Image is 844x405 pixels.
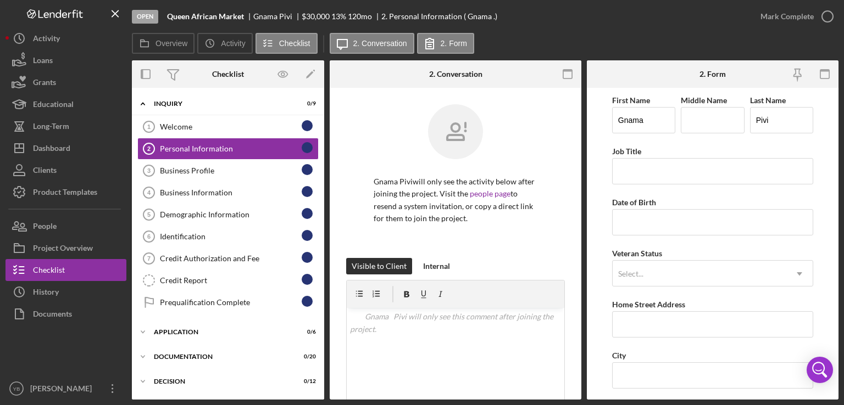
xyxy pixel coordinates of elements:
div: Open Intercom Messenger [807,357,833,383]
a: people page [470,189,510,198]
tspan: 7 [147,255,151,262]
tspan: 6 [147,233,151,240]
div: Gnama Pivi [253,12,302,21]
div: [PERSON_NAME] [27,378,99,402]
div: Business Information [160,188,302,197]
button: Educational [5,93,126,115]
div: 0 / 12 [296,378,316,385]
div: Demographic Information [160,210,302,219]
span: $30,000 [302,12,330,21]
p: Gnama Pivi will only see the activity below after joining the project. Visit the to resend a syst... [374,176,537,225]
div: Loans [33,49,53,74]
label: Last Name [750,95,786,105]
button: YB[PERSON_NAME] [5,378,126,400]
a: Credit Report [137,269,319,291]
button: Checklist [5,259,126,281]
div: Visible to Client [352,258,407,274]
b: Queen African Market [167,12,244,21]
div: Decision [154,378,288,385]
a: 1Welcome [137,116,319,138]
div: Internal [423,258,450,274]
div: Identification [160,232,302,241]
label: Overview [156,39,187,48]
div: 0 / 9 [296,100,316,107]
a: 5Demographic Information [137,204,319,226]
a: 6Identification [137,226,319,248]
button: Dashboard [5,137,126,159]
label: Date of Birth [612,198,656,207]
label: 2. Form [441,39,467,48]
div: Dashboard [33,137,70,162]
div: Checklist [33,259,65,284]
div: Personal Information [160,144,302,153]
div: Open [132,10,158,24]
div: Documents [33,303,72,328]
div: 2. Personal Information ( Gnama .) [381,12,497,21]
tspan: 5 [147,211,151,218]
a: 2Personal Information [137,138,319,160]
button: Visible to Client [346,258,412,274]
div: Project Overview [33,237,93,262]
button: Clients [5,159,126,181]
div: Application [154,329,288,335]
button: Grants [5,71,126,93]
a: Prequalification Complete [137,291,319,313]
button: Product Templates [5,181,126,203]
div: Educational [33,93,74,118]
div: Checklist [212,70,244,78]
label: First Name [612,95,650,105]
div: Activity [33,27,60,52]
a: Loans [5,49,126,71]
div: Select... [618,269,643,278]
tspan: 2 [147,145,151,152]
div: Grants [33,71,56,96]
div: Welcome [160,122,302,131]
button: Long-Term [5,115,126,137]
div: Prequalification Complete [160,298,302,307]
button: People [5,215,126,237]
button: History [5,281,126,303]
div: 2. Form [699,70,726,78]
text: YB [13,386,20,392]
label: Checklist [279,39,310,48]
label: Activity [221,39,245,48]
button: Internal [418,258,456,274]
tspan: 4 [147,189,151,196]
a: Project Overview [5,237,126,259]
div: Long-Term [33,115,69,140]
button: Overview [132,33,195,54]
div: Mark Complete [760,5,814,27]
a: Activity [5,27,126,49]
div: Business Profile [160,166,302,175]
div: Product Templates [33,181,97,206]
button: Documents [5,303,126,325]
label: Middle Name [681,95,727,105]
label: City [612,351,626,360]
button: Mark Complete [749,5,839,27]
label: Home Street Address [612,300,685,309]
label: 2. Conversation [353,39,407,48]
div: 120 mo [348,12,372,21]
tspan: 3 [147,167,151,174]
a: 4Business Information [137,182,319,204]
div: Documentation [154,353,288,360]
button: Activity [197,33,252,54]
div: 0 / 6 [296,329,316,335]
div: History [33,281,59,306]
div: People [33,215,57,240]
div: Inquiry [154,100,288,107]
button: 2. Conversation [330,33,414,54]
a: 3Business Profile [137,160,319,182]
button: Checklist [256,33,318,54]
div: 2. Conversation [429,70,482,78]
